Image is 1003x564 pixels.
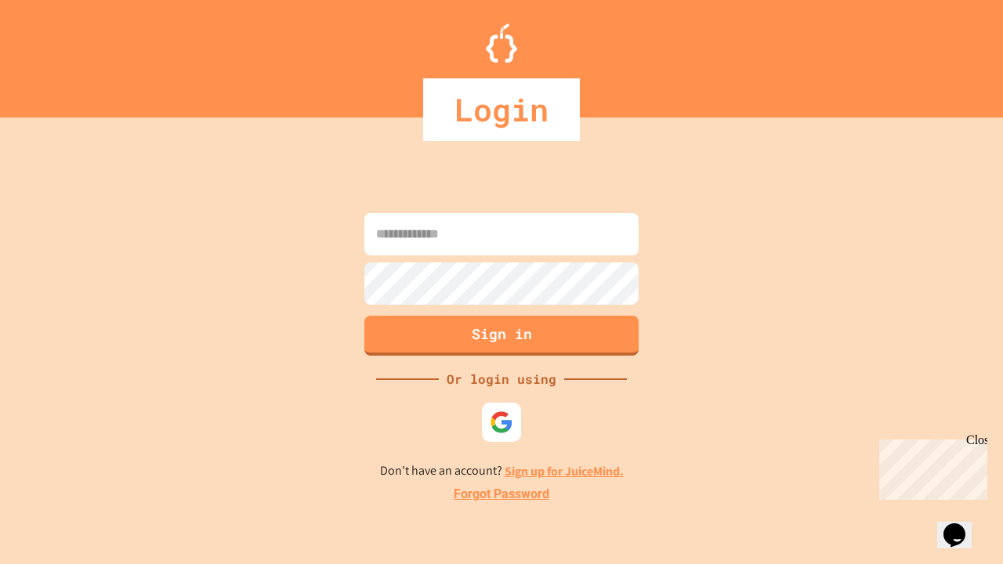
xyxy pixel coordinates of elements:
button: Sign in [364,316,639,356]
div: Chat with us now!Close [6,6,108,99]
img: Logo.svg [486,23,517,63]
iframe: chat widget [873,433,987,500]
div: Login [423,78,580,141]
a: Forgot Password [454,485,549,504]
iframe: chat widget [937,501,987,548]
img: google-icon.svg [490,410,513,434]
a: Sign up for JuiceMind. [505,463,624,479]
div: Or login using [439,370,564,389]
p: Don't have an account? [380,461,624,481]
